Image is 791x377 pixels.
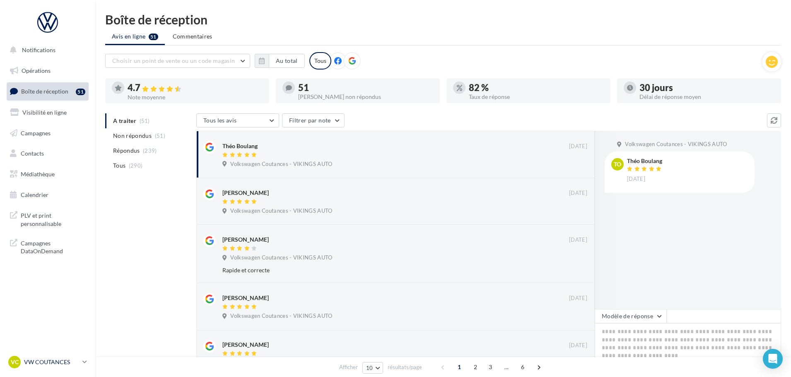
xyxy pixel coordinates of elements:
span: [DATE] [569,190,587,197]
span: Afficher [339,363,358,371]
a: Opérations [5,62,90,79]
span: Volkswagen Coutances - VIKINGS AUTO [625,141,727,148]
button: Tous les avis [196,113,279,127]
span: Médiathèque [21,170,55,178]
span: Non répondus [113,132,152,140]
div: [PERSON_NAME] non répondus [298,94,433,100]
div: 82 % [469,83,604,92]
span: Contacts [21,150,44,157]
div: Théo Boulang [627,158,663,164]
button: Filtrer par note [282,113,345,127]
span: Commentaires [173,32,212,41]
span: Tous les avis [203,117,237,124]
a: Visibilité en ligne [5,104,90,121]
div: Open Intercom Messenger [763,349,783,369]
div: Taux de réponse [469,94,604,100]
div: 51 [76,89,85,95]
span: Volkswagen Coutances - VIKINGS AUTO [230,254,332,262]
div: Rapide et correcte [222,266,533,274]
div: Note moyenne [128,94,263,100]
div: [PERSON_NAME] [222,294,269,302]
span: Volkswagen Coutances - VIKINGS AUTO [230,161,332,168]
span: Boîte de réception [21,88,68,95]
a: Boîte de réception51 [5,82,90,100]
span: [DATE] [627,175,645,183]
button: Au total [255,54,305,68]
button: Notifications [5,41,87,59]
span: (290) [129,162,143,169]
button: Choisir un point de vente ou un code magasin [105,54,250,68]
span: Opérations [22,67,51,74]
div: [PERSON_NAME] [222,341,269,349]
a: VC VW COUTANCES [7,354,89,370]
span: 10 [366,365,373,371]
span: Volkswagen Coutances - VIKINGS AUTO [230,207,332,215]
span: Campagnes [21,129,51,136]
span: Volkswagen Coutances - VIKINGS AUTO [230,312,332,320]
span: Répondus [113,146,140,155]
div: Tous [309,52,331,70]
a: Calendrier [5,186,90,204]
span: (239) [143,147,157,154]
button: 10 [362,362,383,374]
div: [PERSON_NAME] [222,189,269,197]
span: Notifications [22,46,55,53]
button: Au total [269,54,305,68]
span: To [614,160,621,168]
div: Théo Boulang [222,142,258,150]
p: VW COUTANCES [24,358,79,366]
span: [DATE] [569,236,587,244]
span: Tous [113,161,125,170]
span: résultats/page [388,363,422,371]
span: Campagnes DataOnDemand [21,238,85,255]
span: Calendrier [21,191,48,198]
span: 2 [469,360,482,374]
div: 4.7 [128,83,263,93]
span: 6 [516,360,529,374]
span: 3 [484,360,497,374]
div: 30 jours [639,83,774,92]
span: VC [11,358,19,366]
a: Contacts [5,145,90,162]
a: Médiathèque [5,166,90,183]
button: Modèle de réponse [595,309,667,323]
div: [PERSON_NAME] [222,235,269,244]
span: 1 [453,360,466,374]
span: [DATE] [569,295,587,302]
div: Délai de réponse moyen [639,94,774,100]
a: PLV et print personnalisable [5,207,90,231]
span: PLV et print personnalisable [21,210,85,228]
span: Choisir un point de vente ou un code magasin [112,57,235,64]
span: [DATE] [569,342,587,349]
div: Boîte de réception [105,13,781,26]
a: Campagnes [5,125,90,142]
span: ... [500,360,513,374]
div: 51 [298,83,433,92]
span: [DATE] [569,143,587,150]
span: (51) [155,132,165,139]
span: Visibilité en ligne [22,109,67,116]
a: Campagnes DataOnDemand [5,234,90,259]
